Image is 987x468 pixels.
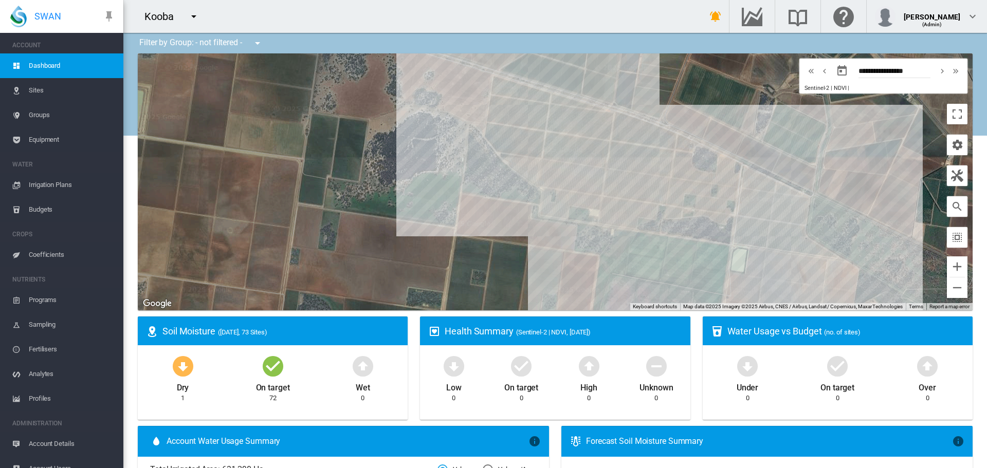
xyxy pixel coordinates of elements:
[144,9,183,24] div: Kooba
[261,353,285,378] md-icon: icon-checkbox-marked-circle
[737,378,759,394] div: Under
[824,328,861,336] span: (no. of sites)
[947,277,967,298] button: Zoom out
[922,22,942,27] span: (Admin)
[709,10,722,23] md-icon: icon-bell-ring
[909,304,923,309] a: Terms
[832,61,852,81] button: md-calendar
[140,297,174,310] a: Open this area in Google Maps (opens a new window)
[936,65,949,77] button: icon-chevron-right
[446,378,462,394] div: Low
[103,10,115,23] md-icon: icon-pin
[580,378,597,394] div: High
[256,378,290,394] div: On target
[528,435,541,447] md-icon: icon-information
[711,325,723,338] md-icon: icon-cup-water
[34,10,61,23] span: SWAN
[904,8,960,18] div: [PERSON_NAME]
[247,33,268,53] button: icon-menu-down
[639,378,673,394] div: Unknown
[445,325,682,338] div: Health Summary
[29,53,115,78] span: Dashboard
[167,436,528,447] span: Account Water Usage Summary
[29,312,115,337] span: Sampling
[12,156,115,173] span: WATER
[926,394,929,403] div: 0
[269,394,277,403] div: 72
[818,65,831,77] button: icon-chevron-left
[805,85,846,91] span: Sentinel-2 | NDVI
[177,378,189,394] div: Dry
[351,353,375,378] md-icon: icon-arrow-up-bold-circle
[132,33,271,53] div: Filter by Group: - not filtered -
[947,196,967,217] button: icon-magnify
[356,378,370,394] div: Wet
[218,328,267,336] span: ([DATE], 73 Sites)
[966,10,979,23] md-icon: icon-chevron-down
[428,325,441,338] md-icon: icon-heart-box-outline
[29,288,115,312] span: Programs
[819,65,830,77] md-icon: icon-chevron-left
[146,325,158,338] md-icon: icon-map-marker-radius
[919,378,936,394] div: Over
[825,353,850,378] md-icon: icon-checkbox-marked-circle
[952,435,964,447] md-icon: icon-information
[947,256,967,277] button: Zoom in
[12,271,115,288] span: NUTRIENTS
[251,37,264,49] md-icon: icon-menu-down
[915,353,940,378] md-icon: icon-arrow-up-bold-circle
[181,394,185,403] div: 1
[577,353,601,378] md-icon: icon-arrow-up-bold-circle
[516,328,591,336] span: (Sentinel-2 | NDVI, [DATE])
[29,386,115,411] span: Profiles
[805,65,818,77] button: icon-chevron-double-left
[162,325,399,338] div: Soil Moisture
[29,362,115,386] span: Analytes
[947,104,967,124] button: Toggle fullscreen view
[950,65,961,77] md-icon: icon-chevron-double-right
[836,394,839,403] div: 0
[831,10,856,23] md-icon: Click here for help
[949,65,962,77] button: icon-chevron-double-right
[644,353,669,378] md-icon: icon-minus-circle
[587,394,591,403] div: 0
[848,85,849,91] span: |
[29,173,115,197] span: Irrigation Plans
[171,353,195,378] md-icon: icon-arrow-down-bold-circle
[29,103,115,127] span: Groups
[570,435,582,447] md-icon: icon-thermometer-lines
[29,432,115,456] span: Account Details
[29,337,115,362] span: Fertilisers
[184,6,204,27] button: icon-menu-down
[520,394,523,403] div: 0
[140,297,174,310] img: Google
[951,200,963,213] md-icon: icon-magnify
[442,353,466,378] md-icon: icon-arrow-down-bold-circle
[947,227,967,248] button: icon-select-all
[820,378,854,394] div: On target
[150,435,162,447] md-icon: icon-water
[12,226,115,242] span: CROPS
[654,394,658,403] div: 0
[29,78,115,103] span: Sites
[735,353,760,378] md-icon: icon-arrow-down-bold-circle
[29,127,115,152] span: Equipment
[586,436,952,447] div: Forecast Soil Moisture Summary
[785,10,810,23] md-icon: Search the knowledge base
[951,139,963,151] md-icon: icon-cog
[740,10,764,23] md-icon: Go to the Data Hub
[12,37,115,53] span: ACCOUNT
[452,394,455,403] div: 0
[361,394,364,403] div: 0
[504,378,538,394] div: On target
[875,6,895,27] img: profile.jpg
[947,135,967,155] button: icon-cog
[29,242,115,267] span: Coefficients
[29,197,115,222] span: Budgets
[951,231,963,244] md-icon: icon-select-all
[188,10,200,23] md-icon: icon-menu-down
[937,65,948,77] md-icon: icon-chevron-right
[633,303,677,310] button: Keyboard shortcuts
[683,304,903,309] span: Map data ©2025 Imagery ©2025 Airbus, CNES / Airbus, Landsat / Copernicus, Maxar Technologies
[509,353,534,378] md-icon: icon-checkbox-marked-circle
